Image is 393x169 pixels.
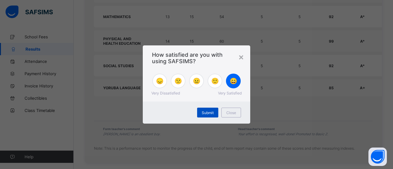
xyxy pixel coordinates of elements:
span: Very Dissatisfied [151,91,180,95]
div: × [238,52,244,62]
span: Submit [202,110,214,115]
span: 🙁 [174,77,182,85]
button: Open asap [368,148,387,166]
span: 🙂 [211,77,219,85]
span: Very Satisfied [218,91,242,95]
span: 😄 [230,77,237,85]
span: Close [226,110,236,115]
span: 😐 [193,77,200,85]
span: 😞 [156,77,164,85]
span: How satisfied are you with using SAFSIMS? [152,52,241,64]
